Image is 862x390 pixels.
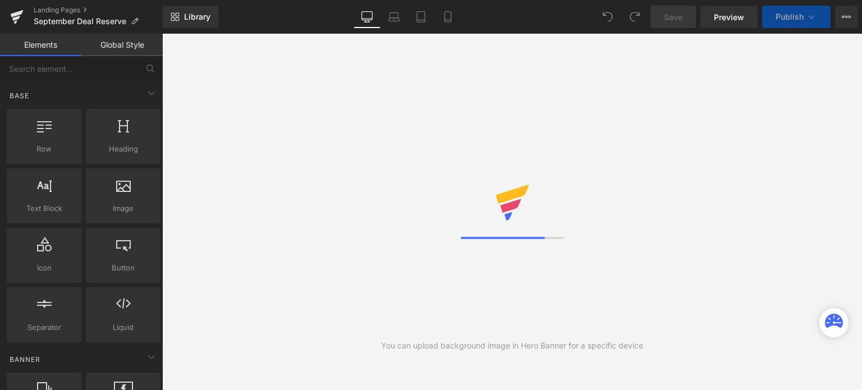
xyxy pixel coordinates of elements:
span: Library [184,12,210,22]
a: Tablet [407,6,434,28]
a: Mobile [434,6,461,28]
span: Text Block [10,203,78,214]
button: Undo [597,6,619,28]
div: You can upload background image in Hero Banner for a specific device [381,339,643,352]
a: Laptop [380,6,407,28]
span: Image [89,203,157,214]
span: Preview [714,11,744,23]
span: Banner [8,354,42,365]
button: Publish [762,6,831,28]
a: Preview [700,6,758,28]
button: Redo [623,6,646,28]
button: More [835,6,858,28]
span: Icon [10,262,78,274]
span: September Deal Reserve [34,17,126,26]
a: Desktop [354,6,380,28]
span: Separator [10,322,78,333]
span: Liquid [89,322,157,333]
span: Heading [89,143,157,155]
span: Row [10,143,78,155]
a: Global Style [81,34,163,56]
span: Button [89,262,157,274]
a: Landing Pages [34,6,163,15]
a: New Library [163,6,218,28]
span: Base [8,90,30,101]
span: Save [664,11,682,23]
span: Publish [776,12,804,21]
